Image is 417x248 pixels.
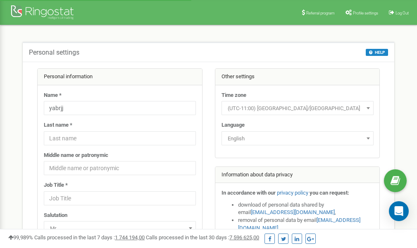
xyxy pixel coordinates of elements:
span: Referral program [306,11,335,15]
div: Information about data privacy [215,167,380,183]
label: Last name * [44,121,72,129]
span: Profile settings [353,11,378,15]
label: Middle name or patronymic [44,152,108,159]
input: Name [44,101,196,115]
h5: Personal settings [29,49,79,56]
span: Mr. [44,221,196,235]
span: Calls processed in the last 7 days : [34,234,145,241]
div: Other settings [215,69,380,85]
span: Mr. [47,223,193,234]
strong: In accordance with our [222,190,276,196]
input: Middle name or patronymic [44,161,196,175]
label: Language [222,121,245,129]
u: 7 596 625,00 [229,234,259,241]
span: (UTC-11:00) Pacific/Midway [222,101,374,115]
label: Time zone [222,91,246,99]
span: Log Out [396,11,409,15]
span: English [222,131,374,145]
label: Name * [44,91,62,99]
a: [EMAIL_ADDRESS][DOMAIN_NAME] [251,209,335,215]
span: English [224,133,371,144]
a: privacy policy [277,190,308,196]
input: Job Title [44,191,196,205]
label: Salutation [44,212,67,219]
input: Last name [44,131,196,145]
div: Personal information [38,69,202,85]
u: 1 744 194,00 [115,234,145,241]
button: HELP [366,49,388,56]
label: Job Title * [44,181,68,189]
li: removal of personal data by email , [238,217,374,232]
li: download of personal data shared by email , [238,201,374,217]
span: (UTC-11:00) Pacific/Midway [224,103,371,114]
strong: you can request: [310,190,349,196]
span: Calls processed in the last 30 days : [146,234,259,241]
span: 99,989% [8,234,33,241]
div: Open Intercom Messenger [389,201,409,221]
